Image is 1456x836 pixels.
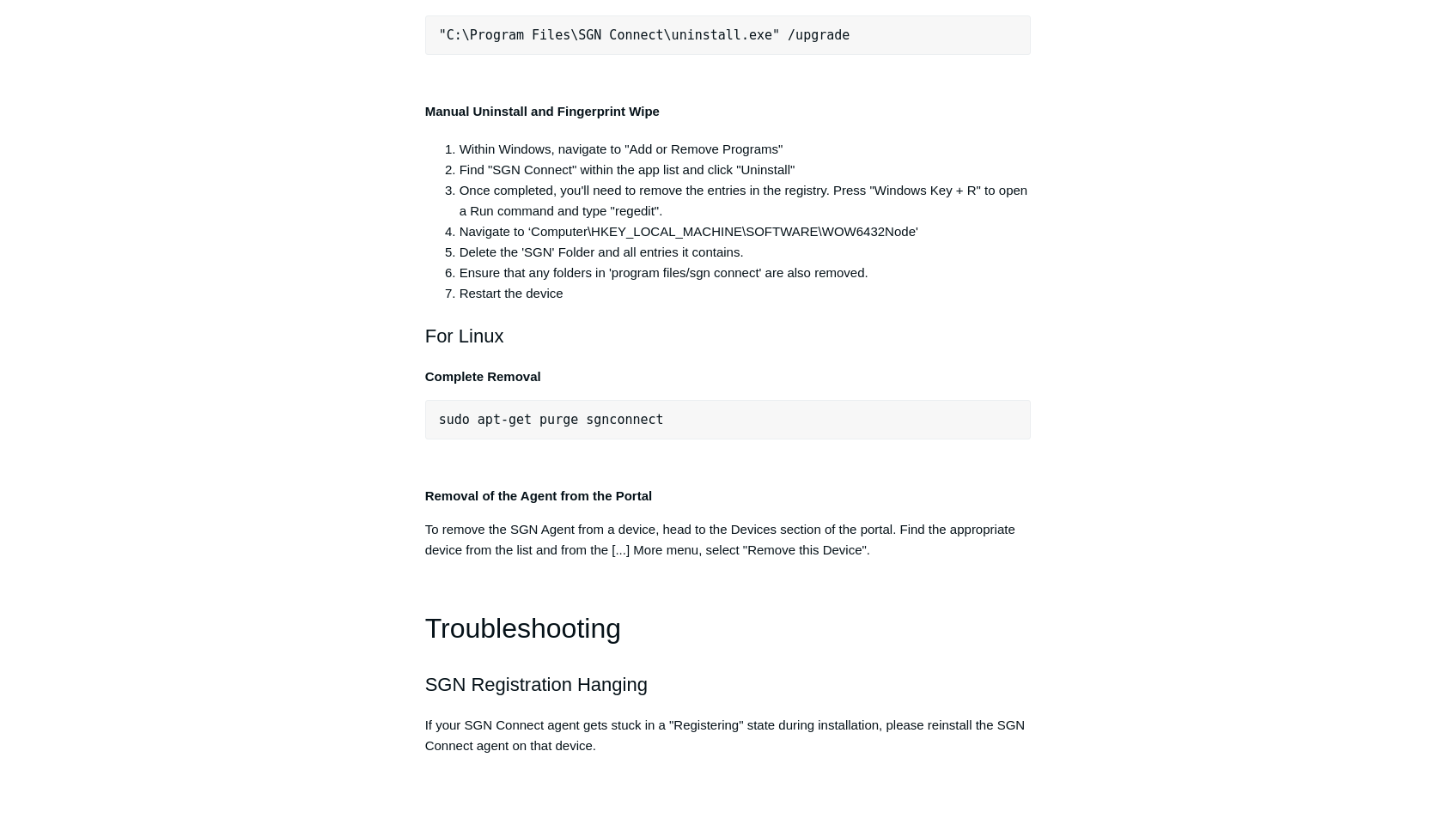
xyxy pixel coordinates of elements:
[425,369,541,384] strong: Complete Removal
[425,321,1032,351] h2: For Linux
[460,283,1032,304] li: Restart the device
[425,607,1032,651] h1: Troubleshooting
[439,27,850,43] span: "C:\Program Files\SGN Connect\uninstall.exe" /upgrade
[460,263,1032,283] li: Ensure that any folders in 'program files/sgn connect' are also removed.
[460,242,1032,263] li: Delete the 'SGN' Folder and all entries it contains.
[460,221,1032,242] li: Navigate to ‘Computer\HKEY_LOCAL_MACHINE\SOFTWARE\WOW6432Node'
[425,400,1032,439] pre: sudo apt-get purge sgnconnect
[425,718,1026,753] span: If your SGN Connect agent gets stuck in a "Registering" state during installation, please reinsta...
[425,104,660,118] strong: Manual Uninstall and Fingerprint Wipe
[460,139,1032,160] li: Within Windows, navigate to "Add or Remove Programs"
[425,669,1032,700] h2: SGN Registration Hanging
[425,488,652,503] strong: Removal of the Agent from the Portal
[425,522,1015,557] span: To remove the SGN Agent from a device, head to the Devices section of the portal. Find the approp...
[460,180,1032,221] li: Once completed, you'll need to remove the entries in the registry. Press "Windows Key + R" to ope...
[460,160,1032,180] li: Find "SGN Connect" within the app list and click "Uninstall"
